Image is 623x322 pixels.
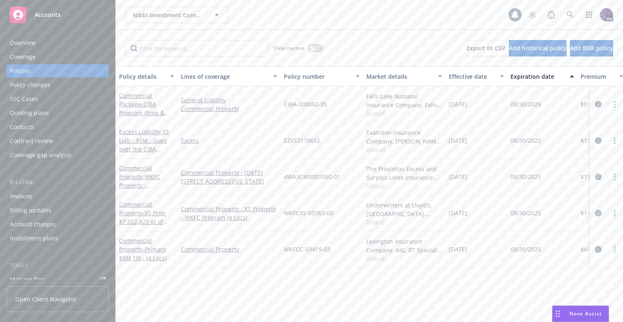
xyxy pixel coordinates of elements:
[181,204,277,222] a: Commercial Property - XS Property - WKFC Program (4 Locs)
[581,100,610,108] span: $81,757.00
[7,204,109,217] a: Billing updates
[10,78,50,92] div: Policy changes
[181,96,277,104] a: General Liability
[15,295,77,303] span: Open Client Navigator
[7,232,109,245] a: Installment plans
[119,173,171,207] span: - WKFC Property - [STREET_ADDRESS][US_STATE]
[7,78,109,92] a: Policy changes
[273,45,304,52] span: Show inactive
[119,209,168,243] span: - XS Prop $7.652,423 xs of $5M Primary (4 Loc):
[10,64,30,78] div: Policies
[593,136,603,146] a: circleInformation
[509,40,567,56] button: Add historical policy
[7,134,109,148] a: Contract review
[7,3,109,26] a: Accounts
[7,218,109,231] a: Account charges
[10,273,45,286] div: Manage files
[366,165,442,182] div: The Princeton Excess and Surplus Lines Insurance Company, Munich Re, RT Specialty Insurance Servi...
[449,172,467,181] span: [DATE]
[366,146,442,153] span: Show all
[562,7,578,23] a: Search
[7,106,109,120] a: Quoting plans
[178,66,281,86] button: Lines of coverage
[119,237,166,262] a: Commercial Property
[593,244,603,254] a: circleInformation
[284,136,320,145] span: EZXS3170652
[7,64,109,78] a: Policies
[581,172,610,181] span: $13,248.00
[10,106,49,120] div: Quoting plans
[593,208,603,218] a: circleInformation
[610,172,620,182] a: more
[363,66,445,86] button: Market details
[284,209,333,217] span: WKFCXS-00363-00
[119,164,171,207] a: Commercial Property
[10,218,56,231] div: Account charges
[10,204,52,217] div: Billing updates
[366,128,442,146] div: Evanston Insurance Company, [PERSON_NAME] Insurance, RT Specialty Insurance Services, LLC (RSG Sp...
[10,92,38,106] div: SSC Cases
[119,128,169,170] a: Excess Liability
[511,245,541,254] span: 08/30/2025
[119,72,165,81] div: Policy details
[7,190,109,203] a: Invoices
[610,136,620,146] a: more
[284,100,327,108] span: CIBA-000002-05
[449,245,467,254] span: [DATE]
[511,72,565,81] div: Expiration date
[511,136,541,145] span: 08/30/2025
[509,44,567,52] span: Add historical policy
[10,232,58,245] div: Installment plans
[449,100,467,108] span: [DATE]
[126,7,229,23] button: Nibbi Investment Company
[281,66,363,86] button: Policy number
[181,136,277,145] a: Excess
[366,109,442,116] span: Show all
[610,244,620,254] a: more
[552,306,609,322] button: Nova Assist
[569,310,602,317] span: Nova Assist
[524,7,541,23] a: Stop snowing
[7,261,109,270] div: Tools
[10,190,32,203] div: Invoices
[449,136,467,145] span: [DATE]
[181,245,277,254] a: Commercial Property
[366,218,442,225] span: Show all
[7,92,109,106] a: SSC Cases
[7,273,109,286] a: Manage files
[366,182,442,189] span: Show all
[366,92,442,109] div: Falls Lake National Insurance Company, Falls Lake Insurance, RT Specialty Insurance Services, LLC...
[600,8,613,21] img: photo
[593,99,603,109] a: circleInformation
[466,40,506,56] button: Export to CSV
[581,72,614,81] div: Premium
[581,7,597,23] a: Switch app
[507,66,577,86] button: Expiration date
[581,136,610,145] span: $12,000.00
[126,40,268,56] input: Filter by keyword...
[449,72,495,81] div: Effective date
[511,100,541,108] span: 08/30/2025
[119,245,166,262] span: - Primary $5M TIV - (4 Locs)
[284,172,340,181] span: 4WA3CM0001050-01
[581,245,610,254] span: $45,988.00
[445,66,507,86] button: Effective date
[570,44,613,52] span: Add BOR policy
[553,306,563,322] div: Drag to move
[119,128,169,170] span: - XS Liab - $5M - Goes over the CIBA Package Policy (5 Loc)
[119,200,166,243] a: Commercial Property
[366,237,442,254] div: Lexington Insurance Company, AIG, RT Specialty Insurance Services, LLC (RSG Specialty, LLC)
[116,66,178,86] button: Policy details
[10,50,35,63] div: Coverage
[511,209,541,217] span: 08/30/2025
[366,72,433,81] div: Market details
[181,72,268,81] div: Lines of coverage
[543,7,560,23] a: Report a Bug
[7,120,109,134] a: Contacts
[10,36,35,49] div: Overview
[7,36,109,49] a: Overview
[366,201,442,218] div: Underwriters at Lloyd's, [GEOGRAPHIC_DATA], [PERSON_NAME] of [GEOGRAPHIC_DATA], RT Specialty Insu...
[7,178,109,186] div: Billing
[7,148,109,162] a: Coverage gap analysis
[181,104,277,113] a: Commercial Property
